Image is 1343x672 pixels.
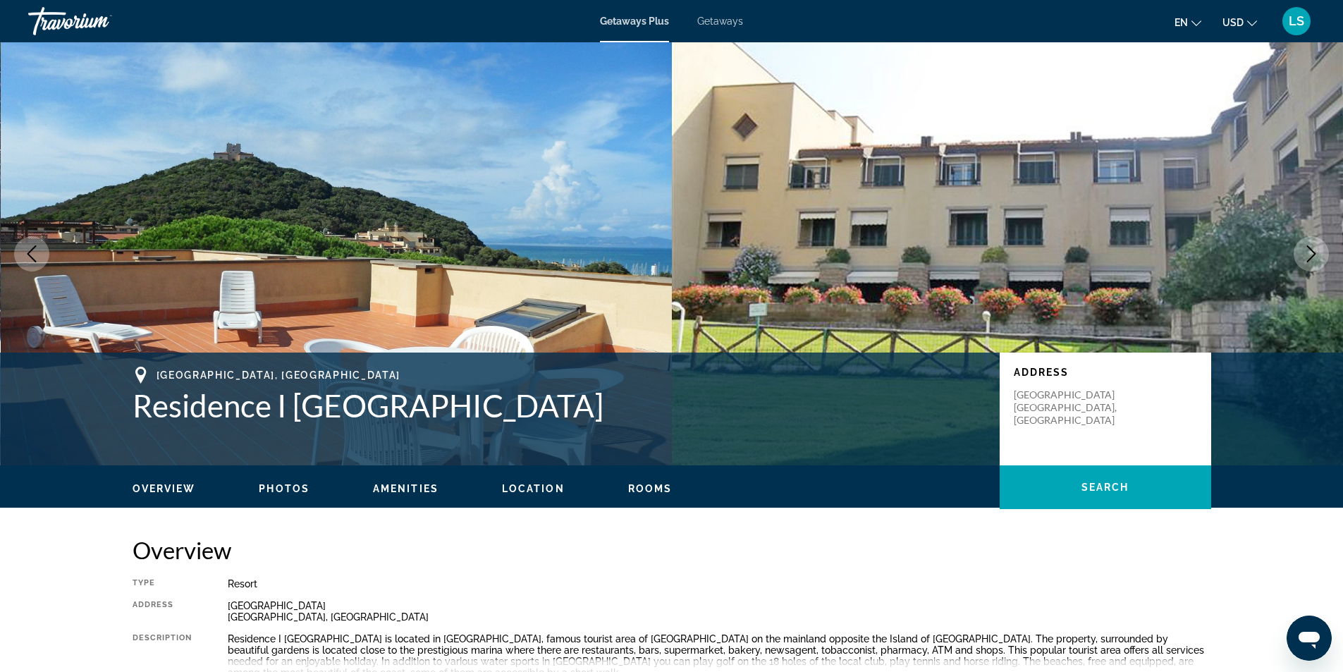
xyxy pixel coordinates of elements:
p: Address [1014,367,1197,378]
span: Amenities [373,483,439,494]
button: Next image [1294,236,1329,271]
span: LS [1289,14,1304,28]
div: Address [133,600,192,623]
button: Location [502,482,565,495]
button: Change language [1175,12,1201,32]
span: [GEOGRAPHIC_DATA], [GEOGRAPHIC_DATA] [157,369,400,381]
a: Getaways Plus [600,16,669,27]
button: Overview [133,482,196,495]
span: Search [1081,482,1129,493]
p: [GEOGRAPHIC_DATA] [GEOGRAPHIC_DATA], [GEOGRAPHIC_DATA] [1014,389,1127,427]
h1: Residence I [GEOGRAPHIC_DATA] [133,387,986,424]
span: Location [502,483,565,494]
span: Photos [259,483,309,494]
a: Travorium [28,3,169,39]
button: Rooms [628,482,673,495]
div: Resort [228,578,1211,589]
button: Search [1000,465,1211,509]
span: Rooms [628,483,673,494]
button: Photos [259,482,309,495]
iframe: Button to launch messaging window [1287,616,1332,661]
a: Getaways [697,16,743,27]
button: Change currency [1222,12,1257,32]
button: Previous image [14,236,49,271]
span: USD [1222,17,1244,28]
div: Type [133,578,192,589]
span: Overview [133,483,196,494]
button: Amenities [373,482,439,495]
button: User Menu [1278,6,1315,36]
span: en [1175,17,1188,28]
h2: Overview [133,536,1211,564]
div: [GEOGRAPHIC_DATA] [GEOGRAPHIC_DATA], [GEOGRAPHIC_DATA] [228,600,1211,623]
